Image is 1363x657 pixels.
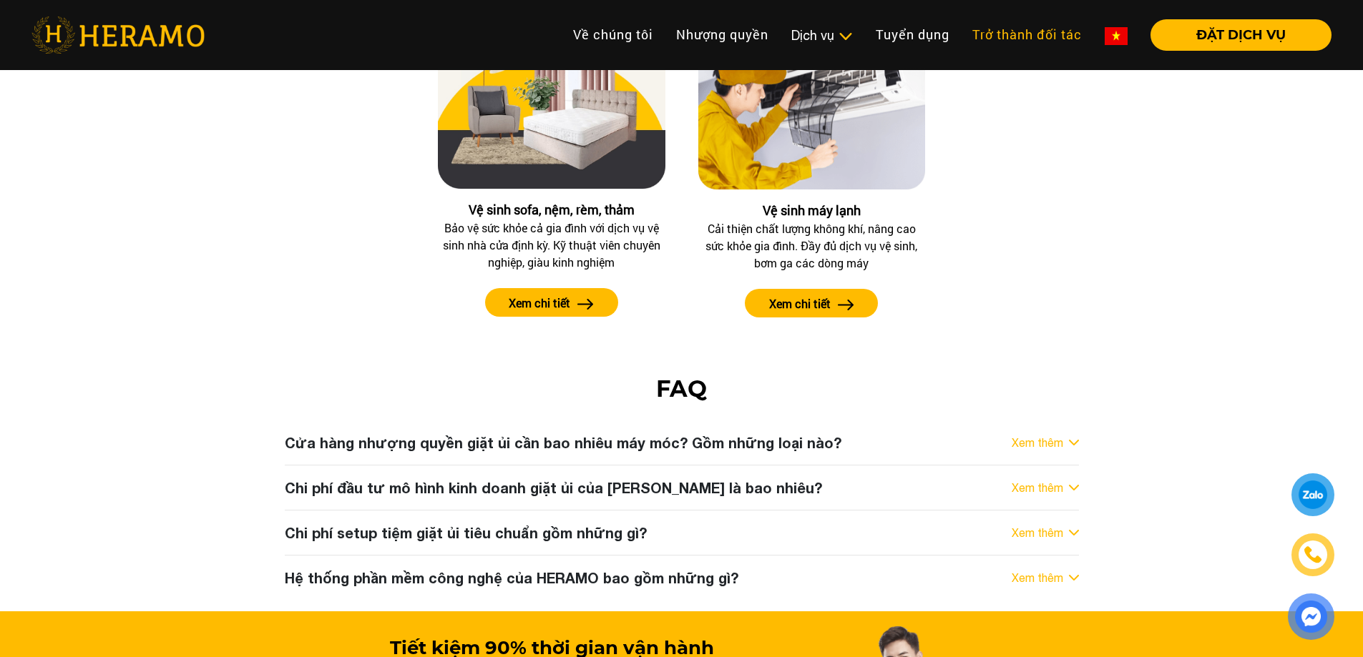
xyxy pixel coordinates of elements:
div: Bảo vệ sức khỏe cả gia đình với dịch vụ vệ sinh nhà cửa định kỳ. Kỹ thuật viên chuyên nghiệp, già... [441,219,662,271]
a: phone-icon [1291,533,1334,576]
div: Chi phí đầu tư mô hình kinh doanh giặt ủi của [PERSON_NAME] là bao nhiêu? [285,477,822,498]
div: Cửa hàng nhượng quyền giặt ủi cần bao nhiêu máy móc? Gồm những loại nào? [285,432,841,453]
img: arrow [838,300,854,310]
div: Vệ sinh máy lạnh [698,201,926,220]
div: Chi phí setup tiệm giặt ủi tiêu chuẩn gồm những gì? [285,522,647,543]
img: phone-icon [1304,546,1322,563]
img: arrow [577,299,594,310]
a: Trở thành đối tác [961,19,1093,50]
a: Về chúng tôi [562,19,665,50]
img: arrow_down.svg [1069,440,1079,445]
img: Vệ sinh máy lạnh [698,29,926,189]
a: Xem thêm [1012,569,1063,586]
a: Nhượng quyền [665,19,780,50]
a: Vệ sinh sofa, nệm, rèm, thảmVệ sinh sofa, nệm, rèm, thảmBảo vệ sức khỏe cả gia đình với dịch vụ v... [426,17,677,328]
div: Dịch vụ [791,26,853,45]
img: vn-flag.png [1105,27,1128,45]
div: Hệ thống phần mềm công nghệ của HERAMO bao gồm những gì? [285,567,738,588]
img: subToggleIcon [838,29,853,44]
a: ĐẶT DỊCH VỤ [1139,29,1332,41]
img: arrow_down.svg [1069,530,1079,535]
button: Xem chi tiết [745,289,878,317]
a: Vệ sinh máy lạnhVệ sinh máy lạnhCải thiện chất lượng không khí, nâng cao sức khỏe gia đình. Đầy đ... [687,17,937,328]
div: Cải thiện chất lượng không khí, nâng cao sức khỏe gia đình. Đầy đủ dịch vụ vệ sinh, bơm ga các dò... [702,220,922,272]
a: Xem thêm [1012,479,1063,496]
a: Tuyển dụng [864,19,961,50]
div: FAQ [30,372,1333,406]
button: ĐẶT DỊCH VỤ [1151,19,1332,51]
a: Xem thêm [1012,434,1063,451]
label: Xem chi tiết [509,295,570,312]
img: Vệ sinh sofa, nệm, rèm, thảm [438,29,665,189]
a: Xem chi tiết arrow [438,288,665,317]
img: arrow_down.svg [1069,575,1079,581]
button: Xem chi tiết [485,288,618,317]
img: heramo-logo.png [31,16,205,54]
div: Vệ sinh sofa, nệm, rèm, thảm [438,200,665,219]
label: Xem chi tiết [769,295,831,312]
a: Xem chi tiết arrow [698,289,926,317]
img: arrow_down.svg [1069,485,1079,490]
a: Xem thêm [1012,524,1063,541]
